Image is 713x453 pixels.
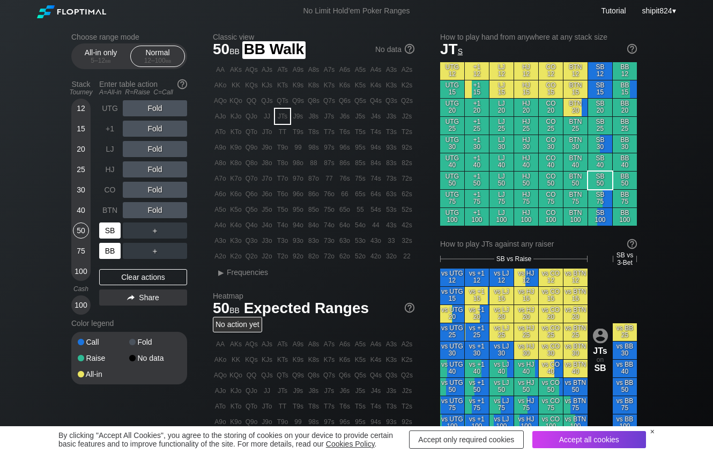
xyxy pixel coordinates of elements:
[384,93,399,108] div: Q3s
[259,249,274,264] div: J2o
[244,187,259,202] div: Q6o
[514,208,538,226] div: HJ 100
[306,140,321,155] div: 98s
[440,172,464,189] div: UTG 50
[539,117,563,135] div: CO 25
[337,218,352,233] div: 64o
[73,222,89,239] div: 50
[514,190,538,207] div: HJ 75
[275,155,290,170] div: T8o
[73,161,89,177] div: 25
[465,172,489,189] div: +1 50
[613,99,637,116] div: BB 20
[259,233,274,248] div: J3o
[259,124,274,139] div: JTo
[399,187,414,202] div: 62s
[337,171,352,186] div: 76s
[440,208,464,226] div: UTG 100
[399,155,414,170] div: 82s
[73,121,89,137] div: 15
[78,57,123,64] div: 5 – 12
[228,233,243,248] div: K3o
[306,93,321,108] div: Q8s
[353,171,368,186] div: 75s
[291,78,306,93] div: K9s
[213,218,228,233] div: A4o
[76,46,125,66] div: All-in only
[399,218,414,233] div: 42s
[244,249,259,264] div: Q2o
[399,109,414,124] div: J2s
[458,44,463,56] span: s
[563,117,588,135] div: BTN 25
[275,218,290,233] div: T4o
[306,233,321,248] div: 83o
[123,121,187,137] div: Fold
[613,153,637,171] div: BB 40
[368,233,383,248] div: 43o
[244,218,259,233] div: Q4o
[291,171,306,186] div: 97o
[229,44,240,56] span: bb
[228,187,243,202] div: K6o
[337,78,352,93] div: K6s
[588,80,612,98] div: SB 15
[326,440,375,448] a: Cookies Policy
[514,135,538,153] div: HJ 30
[399,124,414,139] div: T2s
[353,187,368,202] div: 65s
[399,78,414,93] div: K2s
[399,140,414,155] div: 92s
[127,295,135,301] img: share.864f2f62.svg
[539,62,563,80] div: CO 12
[368,187,383,202] div: 64s
[123,202,187,218] div: Fold
[213,78,228,93] div: AKo
[322,218,337,233] div: 74o
[563,135,588,153] div: BTN 30
[353,93,368,108] div: Q5s
[213,124,228,139] div: ATo
[404,43,415,55] img: help.32db89a4.svg
[99,141,121,157] div: LJ
[213,187,228,202] div: A6o
[244,93,259,108] div: QQ
[306,109,321,124] div: J8s
[129,338,181,346] div: Fold
[275,109,290,124] div: JTs
[399,233,414,248] div: 32s
[275,140,290,155] div: T9o
[440,99,464,116] div: UTG 20
[306,78,321,93] div: K8s
[322,140,337,155] div: 97s
[613,117,637,135] div: BB 25
[99,202,121,218] div: BTN
[306,218,321,233] div: 84o
[99,76,187,100] div: Enter table action
[399,202,414,217] div: 52s
[228,218,243,233] div: K4o
[384,140,399,155] div: 93s
[244,140,259,155] div: Q9o
[613,190,637,207] div: BB 75
[244,62,259,77] div: AQs
[213,249,228,264] div: A2o
[384,202,399,217] div: 53s
[489,153,514,171] div: LJ 40
[337,124,352,139] div: T6s
[514,117,538,135] div: HJ 25
[384,62,399,77] div: A3s
[514,62,538,80] div: HJ 12
[291,187,306,202] div: 96o
[368,109,383,124] div: J4s
[353,78,368,93] div: K5s
[337,202,352,217] div: 65o
[489,99,514,116] div: LJ 20
[588,153,612,171] div: SB 40
[353,218,368,233] div: 54o
[465,62,489,80] div: +1 12
[588,172,612,189] div: SB 50
[626,43,638,55] img: help.32db89a4.svg
[539,80,563,98] div: CO 15
[563,99,588,116] div: BTN 20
